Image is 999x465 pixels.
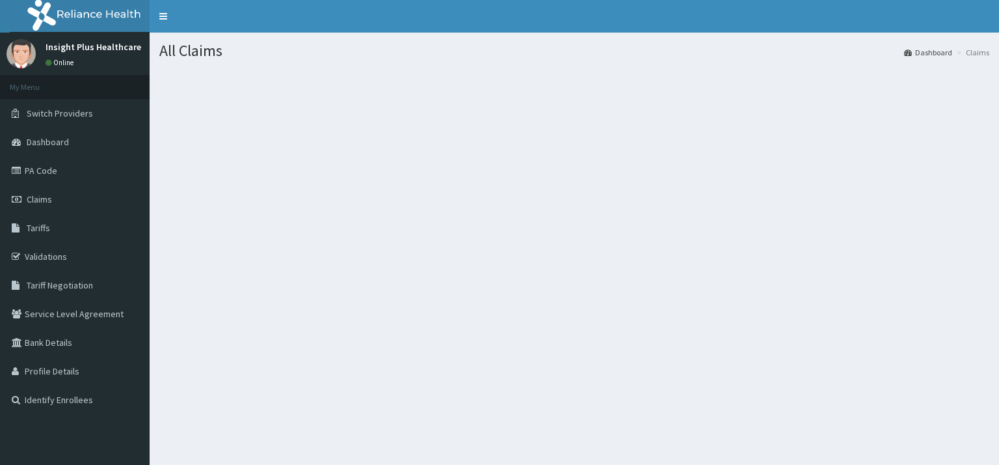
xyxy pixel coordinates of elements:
[953,47,989,58] li: Claims
[904,47,952,58] a: Dashboard
[27,107,93,119] span: Switch Providers
[46,58,77,67] a: Online
[159,42,989,59] h1: All Claims
[27,279,93,291] span: Tariff Negotiation
[7,39,36,68] img: User Image
[27,136,69,148] span: Dashboard
[46,42,141,51] p: Insight Plus Healthcare
[27,222,50,234] span: Tariffs
[27,193,52,205] span: Claims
